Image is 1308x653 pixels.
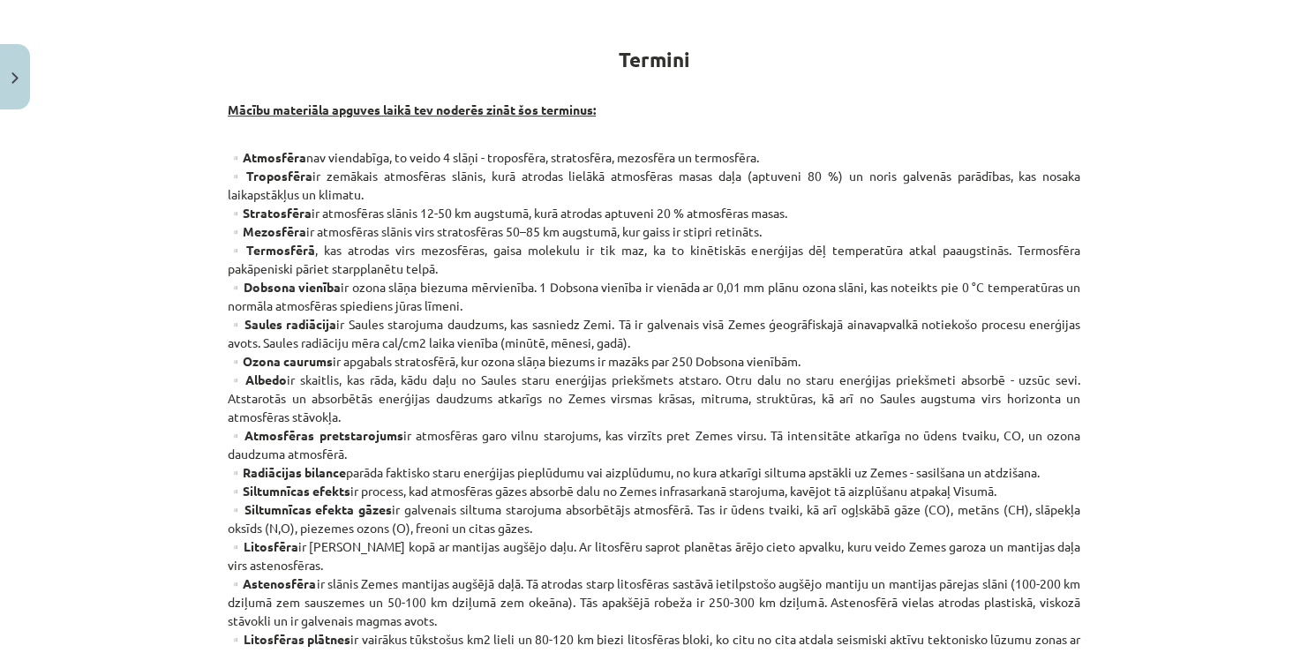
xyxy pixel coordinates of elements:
[228,483,350,499] strong: ▫️Siltumnīcas efekts
[228,205,312,221] strong: ▫️Stratosfēra
[11,72,19,84] img: icon-close-lesson-0947bae3869378f0d4975bcd49f059093ad1ed9edebbc8119c70593378902aed.svg
[228,372,287,387] strong: ▫️Albedo
[228,538,298,554] strong: ▫️Litosfēra
[228,353,333,369] strong: ▫️Ozona caurums
[228,168,312,184] strong: ▫️Troposfēra
[228,242,315,258] strong: ▫️Termosfērā
[228,316,336,332] strong: ▫️Saules radiācija
[228,149,306,165] strong: ▫️Atmosfēra
[228,427,403,443] strong: ▫️Atmosfēras pretstarojums
[358,501,392,517] strong: gāzes
[228,464,346,480] strong: ▫️Radiācijas bilance
[228,101,596,117] strong: Mācību materiāla apguves laikā tev noderēs zināt šos terminus:
[228,575,316,591] strong: ▫️Astenosfēra
[619,47,690,72] strong: Termini
[228,501,354,517] strong: ▫️Siltumnīcas efekta
[228,631,350,647] strong: ▫️Litosfēras plātnes
[228,223,306,239] strong: ▫️Mezosfēra
[228,279,341,295] strong: ▫️Dobsona vienība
